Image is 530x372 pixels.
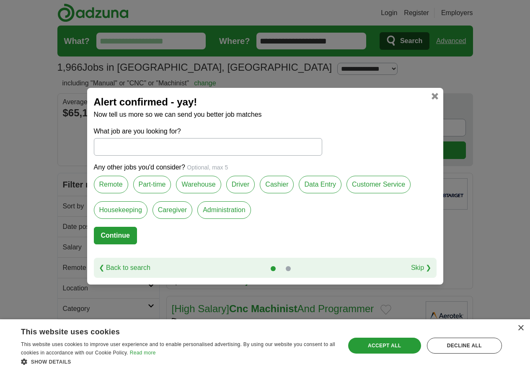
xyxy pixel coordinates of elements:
a: Skip ❯ [411,263,432,273]
label: Driver [226,176,255,193]
span: Show details [31,359,71,365]
span: This website uses cookies to improve user experience and to enable personalised advertising. By u... [21,341,335,356]
label: Warehouse [176,176,221,193]
p: Now tell us more so we can send you better job matches [94,110,437,120]
label: Customer Service [346,176,411,193]
a: Read more, opens a new window [130,350,156,356]
label: Data Entry [299,176,341,193]
div: Accept all [348,338,421,354]
label: Cashier [260,176,294,193]
label: Part-time [133,176,171,193]
label: Remote [94,176,128,193]
p: Any other jobs you'd consider? [94,162,437,172]
div: Show details [21,357,336,366]
div: Close [517,325,524,331]
label: Caregiver [153,201,192,219]
div: Decline all [427,338,502,354]
a: ❮ Back to search [99,263,150,273]
span: Optional, max 5 [187,164,228,171]
label: Housekeeping [94,201,147,219]
div: This website uses cookies [21,324,315,337]
h2: Alert confirmed - yay! [94,95,437,110]
label: Administration [197,201,251,219]
button: Continue [94,227,137,244]
label: What job are you looking for? [94,126,322,136]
